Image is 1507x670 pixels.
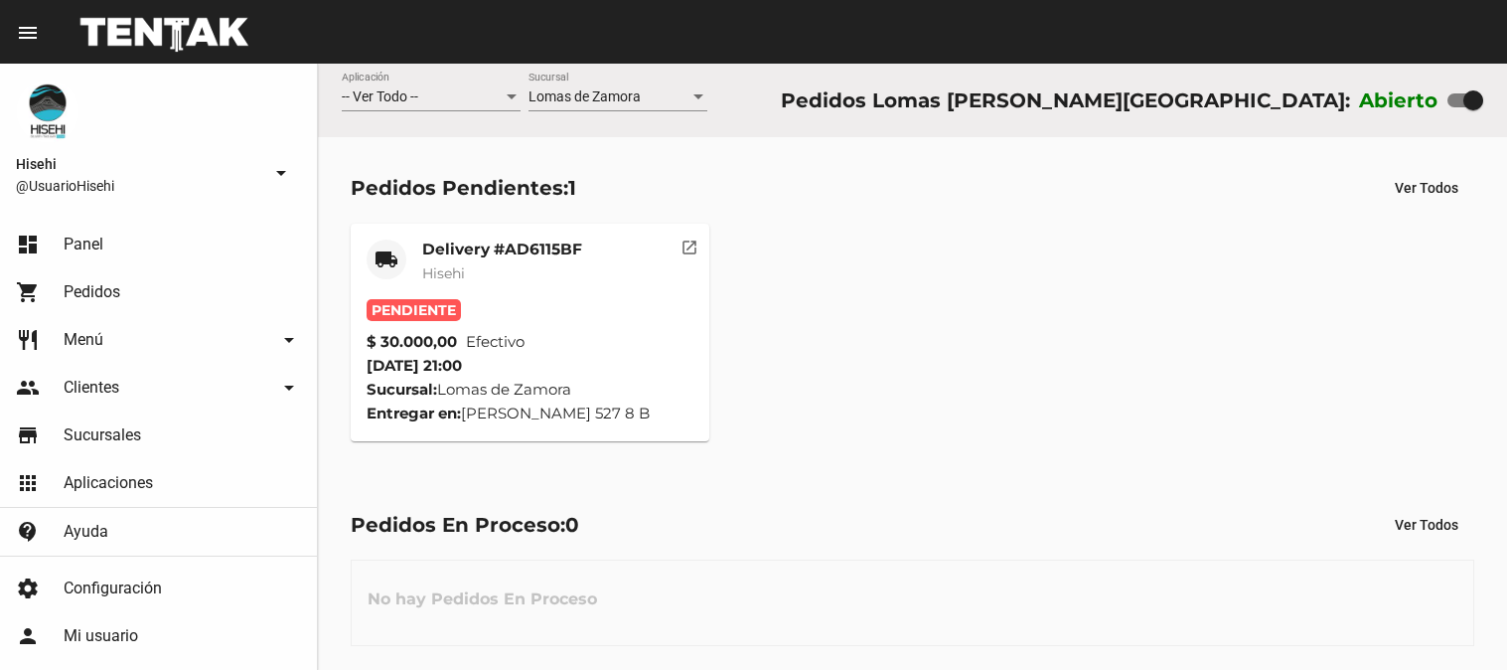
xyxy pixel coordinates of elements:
[16,328,40,352] mat-icon: restaurant
[1379,507,1474,543] button: Ver Todos
[64,425,141,445] span: Sucursales
[367,299,461,321] span: Pendiente
[568,176,576,200] span: 1
[64,473,153,493] span: Aplicaciones
[16,152,261,176] span: Hisehi
[64,626,138,646] span: Mi usuario
[64,282,120,302] span: Pedidos
[680,236,698,253] mat-icon: open_in_new
[277,328,301,352] mat-icon: arrow_drop_down
[367,404,461,422] strong: Entregar en:
[367,380,437,399] strong: Sucursal:
[422,264,465,282] span: Hisehi
[351,509,579,541] div: Pedidos En Proceso:
[16,520,40,544] mat-icon: contact_support
[1395,517,1458,533] span: Ver Todos
[1379,170,1474,206] button: Ver Todos
[16,21,40,45] mat-icon: menu
[342,88,418,104] span: -- Ver Todo --
[16,80,79,143] img: b10aa081-330c-4927-a74e-08896fa80e0a.jpg
[528,88,641,104] span: Lomas de Zamora
[16,233,40,256] mat-icon: dashboard
[367,330,457,354] strong: $ 30.000,00
[367,378,693,402] div: Lomas de Zamora
[375,248,398,271] mat-icon: local_shipping
[64,579,162,598] span: Configuración
[1395,180,1458,196] span: Ver Todos
[64,330,103,350] span: Menú
[16,423,40,447] mat-icon: store
[352,570,613,629] h3: No hay Pedidos En Proceso
[351,172,576,204] div: Pedidos Pendientes:
[16,471,40,495] mat-icon: apps
[16,624,40,648] mat-icon: person
[269,161,293,185] mat-icon: arrow_drop_down
[64,378,119,398] span: Clientes
[64,522,108,542] span: Ayuda
[466,330,525,354] span: Efectivo
[422,240,582,259] mat-card-title: Delivery #AD6115BF
[277,376,301,400] mat-icon: arrow_drop_down
[1359,84,1438,116] label: Abierto
[16,280,40,304] mat-icon: shopping_cart
[781,84,1350,116] div: Pedidos Lomas [PERSON_NAME][GEOGRAPHIC_DATA]:
[367,356,462,375] span: [DATE] 21:00
[367,402,693,425] div: [PERSON_NAME] 527 8 B
[565,513,579,537] span: 0
[64,235,103,254] span: Panel
[16,577,40,600] mat-icon: settings
[16,376,40,400] mat-icon: people
[16,176,261,196] span: @UsuarioHisehi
